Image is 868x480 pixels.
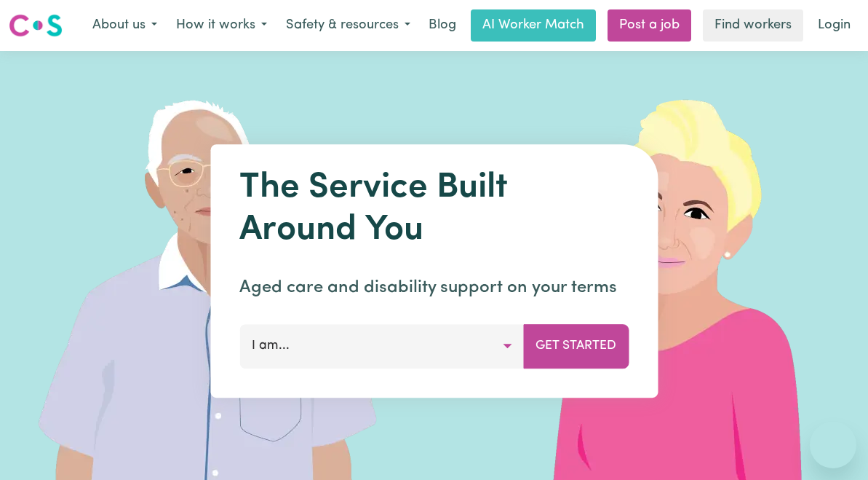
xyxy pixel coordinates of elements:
a: Blog [420,9,465,42]
img: Careseekers logo [9,12,63,39]
a: Careseekers logo [9,9,63,42]
a: Login [809,9,859,42]
button: Safety & resources [276,10,420,41]
h1: The Service Built Around You [239,168,629,251]
button: About us [83,10,167,41]
p: Aged care and disability support on your terms [239,275,629,301]
button: I am... [239,324,524,368]
a: AI Worker Match [471,9,596,42]
a: Post a job [608,9,691,42]
button: Get Started [523,324,629,368]
iframe: Button to launch messaging window [810,422,856,468]
button: How it works [167,10,276,41]
a: Find workers [703,9,803,42]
